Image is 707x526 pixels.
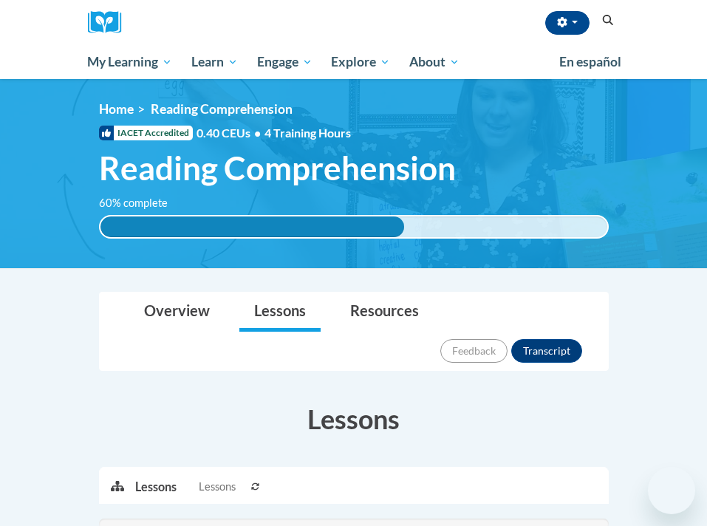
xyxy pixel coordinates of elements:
[78,45,182,79] a: My Learning
[99,126,193,140] span: IACET Accredited
[88,11,132,34] a: Cox Campus
[321,45,400,79] a: Explore
[151,101,293,117] span: Reading Comprehension
[129,293,225,332] a: Overview
[335,293,434,332] a: Resources
[247,45,322,79] a: Engage
[87,53,172,71] span: My Learning
[77,45,631,79] div: Main menu
[257,53,312,71] span: Engage
[99,400,609,437] h3: Lessons
[239,293,321,332] a: Lessons
[99,101,134,117] a: Home
[191,53,238,71] span: Learn
[199,479,236,495] span: Lessons
[597,12,619,30] button: Search
[100,216,405,237] div: 60% complete
[409,53,460,71] span: About
[511,339,582,363] button: Transcript
[559,54,621,69] span: En español
[545,11,590,35] button: Account Settings
[440,339,508,363] button: Feedback
[264,126,351,140] span: 4 Training Hours
[197,125,264,141] span: 0.40 CEUs
[99,195,184,211] label: 60% complete
[135,479,177,495] p: Lessons
[88,11,132,34] img: Logo brand
[648,467,695,514] iframe: Button to launch messaging window
[182,45,247,79] a: Learn
[99,148,456,188] span: Reading Comprehension
[331,53,390,71] span: Explore
[400,45,469,79] a: About
[550,47,631,78] a: En español
[254,126,261,140] span: •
